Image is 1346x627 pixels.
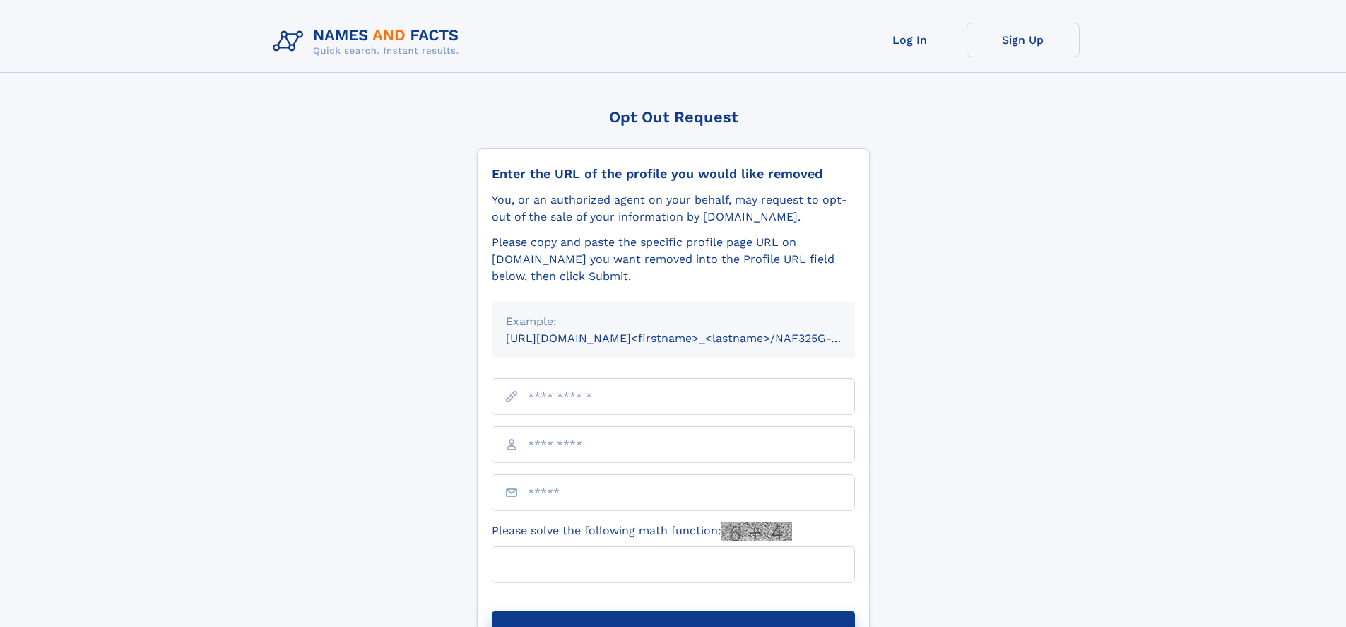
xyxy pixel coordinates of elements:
[506,332,882,345] small: [URL][DOMAIN_NAME]<firstname>_<lastname>/NAF325G-xxxxxxxx
[267,23,471,61] img: Logo Names and Facts
[967,23,1080,57] a: Sign Up
[492,522,792,541] label: Please solve the following math function:
[492,234,855,285] div: Please copy and paste the specific profile page URL on [DOMAIN_NAME] you want removed into the Pr...
[492,192,855,225] div: You, or an authorized agent on your behalf, may request to opt-out of the sale of your informatio...
[477,108,870,126] div: Opt Out Request
[506,313,841,330] div: Example:
[854,23,967,57] a: Log In
[492,166,855,182] div: Enter the URL of the profile you would like removed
